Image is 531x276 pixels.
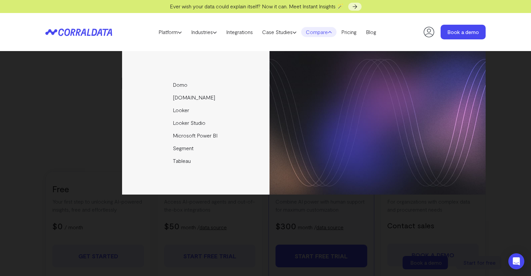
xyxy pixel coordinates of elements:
[122,142,271,155] a: Segment
[337,27,361,37] a: Pricing
[122,116,271,129] a: Looker Studio
[361,27,381,37] a: Blog
[122,91,271,104] a: [DOMAIN_NAME]
[154,27,186,37] a: Platform
[122,78,271,91] a: Domo
[441,25,486,39] a: Book a demo
[122,129,271,142] a: Microsoft Power BI
[301,27,337,37] a: Compare
[508,253,524,269] div: Open Intercom Messenger
[122,104,271,116] a: Looker
[221,27,257,37] a: Integrations
[170,3,344,9] span: Ever wish your data could explain itself? Now it can. Meet Instant Insights 🪄
[186,27,221,37] a: Industries
[257,27,301,37] a: Case Studies
[122,155,271,167] a: Tableau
